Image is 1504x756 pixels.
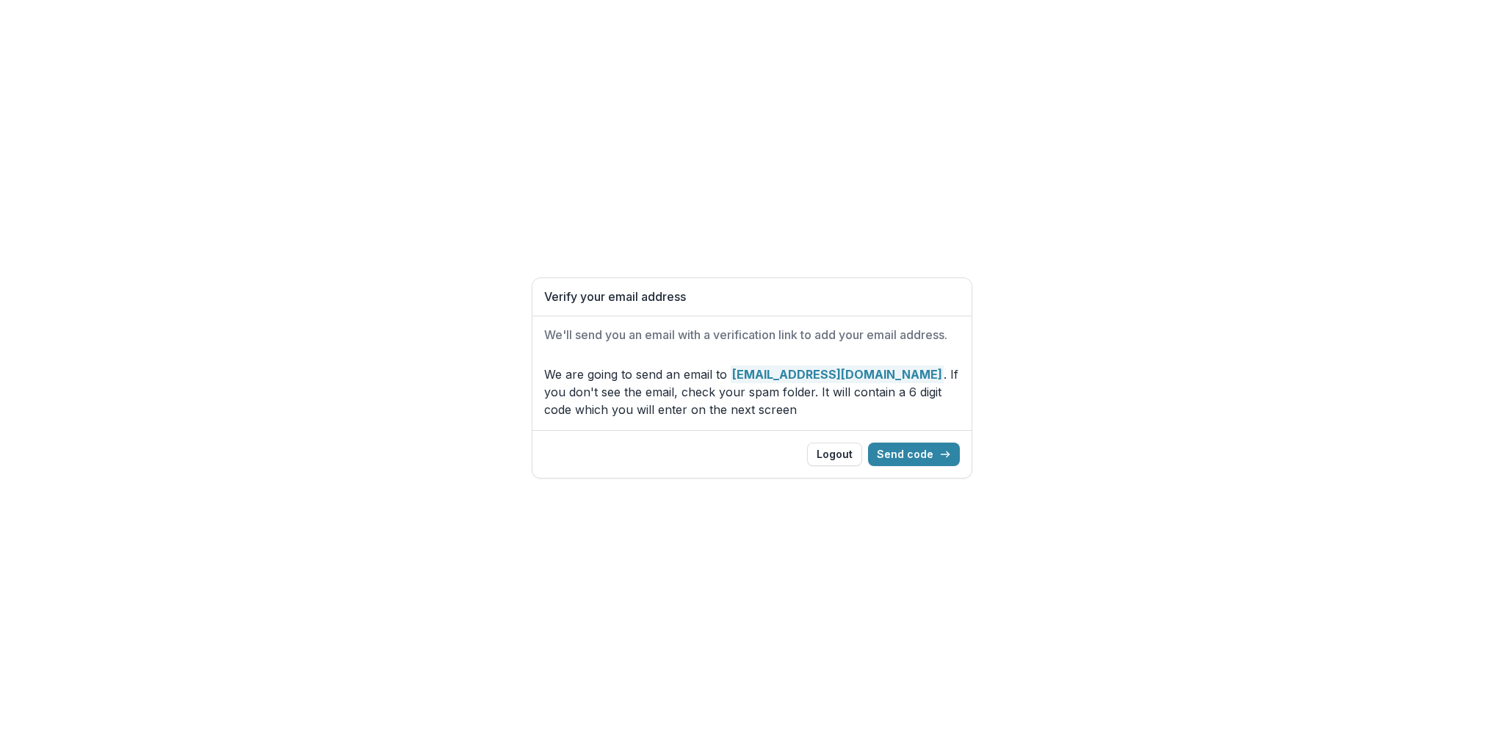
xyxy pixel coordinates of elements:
h1: Verify your email address [544,290,960,304]
strong: [EMAIL_ADDRESS][DOMAIN_NAME] [731,366,944,383]
button: Logout [807,443,862,466]
p: We are going to send an email to . If you don't see the email, check your spam folder. It will co... [544,366,960,418]
h2: We'll send you an email with a verification link to add your email address. [544,328,960,342]
button: Send code [868,443,960,466]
